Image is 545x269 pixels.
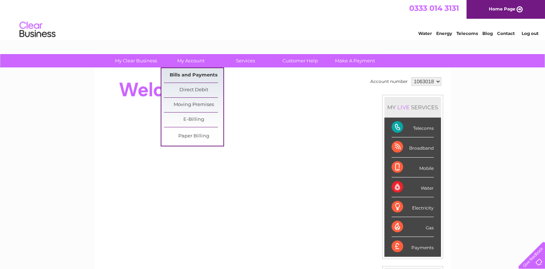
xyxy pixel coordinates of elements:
[164,113,223,127] a: E-Billing
[392,197,434,217] div: Electricity
[103,4,443,35] div: Clear Business is a trading name of Verastar Limited (registered in [GEOGRAPHIC_DATA] No. 3667643...
[325,54,385,67] a: Make A Payment
[521,31,538,36] a: Log out
[164,68,223,83] a: Bills and Payments
[392,158,434,177] div: Mobile
[482,31,493,36] a: Blog
[396,104,411,111] div: LIVE
[384,97,441,118] div: MY SERVICES
[497,31,515,36] a: Contact
[456,31,478,36] a: Telecoms
[216,54,275,67] a: Services
[392,137,434,157] div: Broadband
[271,54,330,67] a: Customer Help
[436,31,452,36] a: Energy
[392,118,434,137] div: Telecoms
[161,54,220,67] a: My Account
[392,177,434,197] div: Water
[392,237,434,256] div: Payments
[164,83,223,97] a: Direct Debit
[409,4,459,13] a: 0333 014 3131
[392,217,434,237] div: Gas
[106,54,166,67] a: My Clear Business
[164,98,223,112] a: Moving Premises
[418,31,432,36] a: Water
[164,129,223,144] a: Paper Billing
[368,75,410,88] td: Account number
[19,19,56,41] img: logo.png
